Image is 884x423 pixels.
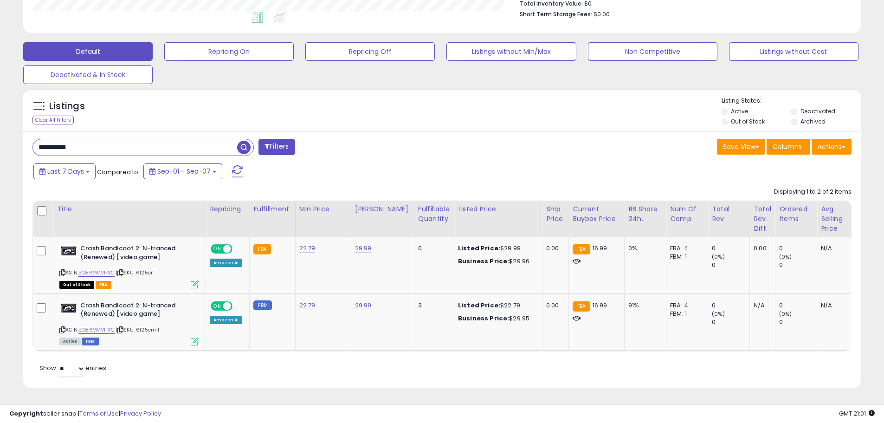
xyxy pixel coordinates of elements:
div: 0 [418,244,447,253]
span: Show: entries [39,364,106,372]
a: 22.79 [299,301,316,310]
button: Save View [717,139,765,155]
button: Deactivated & In Stock [23,65,153,84]
span: ON [212,245,223,253]
span: $0.00 [594,10,610,19]
span: All listings currently available for purchase on Amazon [59,338,81,345]
div: Avg Selling Price [821,204,855,234]
div: 0 [779,244,817,253]
div: 0 [779,261,817,269]
span: Columns [773,142,802,151]
span: All listings that are currently out of stock and unavailable for purchase on Amazon [59,281,94,289]
div: ASIN: [59,301,199,345]
small: FBA [573,244,590,254]
div: Listed Price [458,204,538,214]
label: Active [731,107,748,115]
a: 29.99 [355,301,372,310]
b: Listed Price: [458,301,500,310]
div: BB Share 24h. [628,204,662,224]
a: Terms of Use [79,409,119,418]
button: Filters [258,139,295,155]
div: 0 [779,301,817,310]
div: FBA: 4 [670,301,701,310]
button: Columns [767,139,810,155]
div: [PERSON_NAME] [355,204,410,214]
span: 2025-09-15 21:01 GMT [839,409,875,418]
div: Min Price [299,204,347,214]
div: Ship Price [546,204,565,224]
label: Deactivated [800,107,835,115]
div: 91% [628,301,659,310]
div: Amazon AI [210,259,242,267]
button: Repricing Off [305,42,435,61]
small: FBM [253,300,271,310]
b: Listed Price: [458,244,500,253]
div: Fulfillment [253,204,291,214]
div: N/A [754,301,768,310]
div: Displaying 1 to 2 of 2 items [774,188,852,196]
div: 0 [712,244,749,253]
div: Repricing [210,204,245,214]
b: Short Term Storage Fees: [520,10,592,18]
small: (0%) [779,253,792,260]
span: FBA [96,281,111,289]
div: FBM: 1 [670,310,701,318]
button: Listings without Min/Max [446,42,576,61]
p: Listing States: [722,97,861,105]
div: Total Rev. [712,204,746,224]
div: 0 [779,318,817,326]
h5: Listings [49,100,85,113]
button: Actions [812,139,852,155]
div: 0.00 [754,244,768,253]
img: 41sJSi62A1L._SL40_.jpg [59,244,78,257]
small: FBA [573,301,590,312]
div: FBM: 1 [670,253,701,261]
b: Business Price: [458,257,509,266]
span: Last 7 Days [47,167,84,176]
div: seller snap | | [9,410,161,418]
b: Crash Bandicoot 2: N-tranced (Renewed) [video game] [80,244,193,264]
label: Archived [800,117,826,125]
a: B086VMVHXC [78,269,115,277]
a: 29.99 [355,244,372,253]
img: 41sJSi62A1L._SL40_.jpg [59,301,78,314]
span: FBM [82,338,99,345]
div: $29.99 [458,244,535,253]
div: $22.79 [458,301,535,310]
div: $29.95 [458,314,535,323]
strong: Copyright [9,409,43,418]
button: Listings without Cost [729,42,858,61]
a: 22.79 [299,244,316,253]
span: ON [212,302,223,310]
span: | SKU: 6125crmf [116,326,160,333]
span: Compared to: [97,168,140,176]
div: ASIN: [59,244,199,287]
div: 0.00 [546,244,561,253]
div: 0% [628,244,659,253]
button: Default [23,42,153,61]
div: Ordered Items [779,204,813,224]
button: Sep-01 - Sep-07 [143,163,222,179]
label: Out of Stock [731,117,765,125]
button: Repricing On [164,42,294,61]
div: Total Rev. Diff. [754,204,771,234]
div: 3 [418,301,447,310]
b: Business Price: [458,314,509,323]
button: Last 7 Days [33,163,96,179]
span: 16.99 [593,244,607,253]
small: FBA [253,244,271,254]
div: 0 [712,301,749,310]
small: (0%) [712,253,725,260]
small: (0%) [712,310,725,318]
b: Crash Bandicoot 2: N-tranced (Renewed) [video game] [80,301,193,321]
a: Privacy Policy [120,409,161,418]
a: B086VMVHXC [78,326,115,334]
div: Title [57,204,202,214]
div: 0 [712,261,749,269]
div: 0 [712,318,749,326]
div: Amazon AI [210,316,242,324]
div: Clear All Filters [32,116,74,124]
div: Num of Comp. [670,204,704,224]
small: (0%) [779,310,792,318]
span: OFF [231,302,246,310]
